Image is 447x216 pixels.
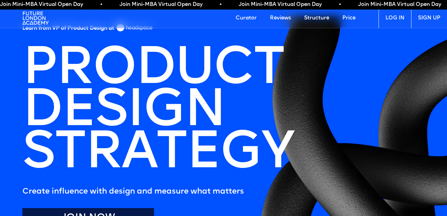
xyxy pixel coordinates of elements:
h5: Create influence with design and measure what matters [22,185,300,198]
a: Curator [229,8,263,28]
a: Reviews [263,8,298,28]
h5: Learn from VP of Product Design at [22,25,114,34]
span: • [100,1,102,8]
a: Structure [298,8,336,28]
h1: PRODUCT DESIGN STRATEGY [16,42,300,182]
a: LOG IN [379,8,411,28]
a: Price [336,8,362,28]
span: • [339,1,341,8]
span: • [220,1,222,8]
a: SIGN UP [411,8,447,28]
